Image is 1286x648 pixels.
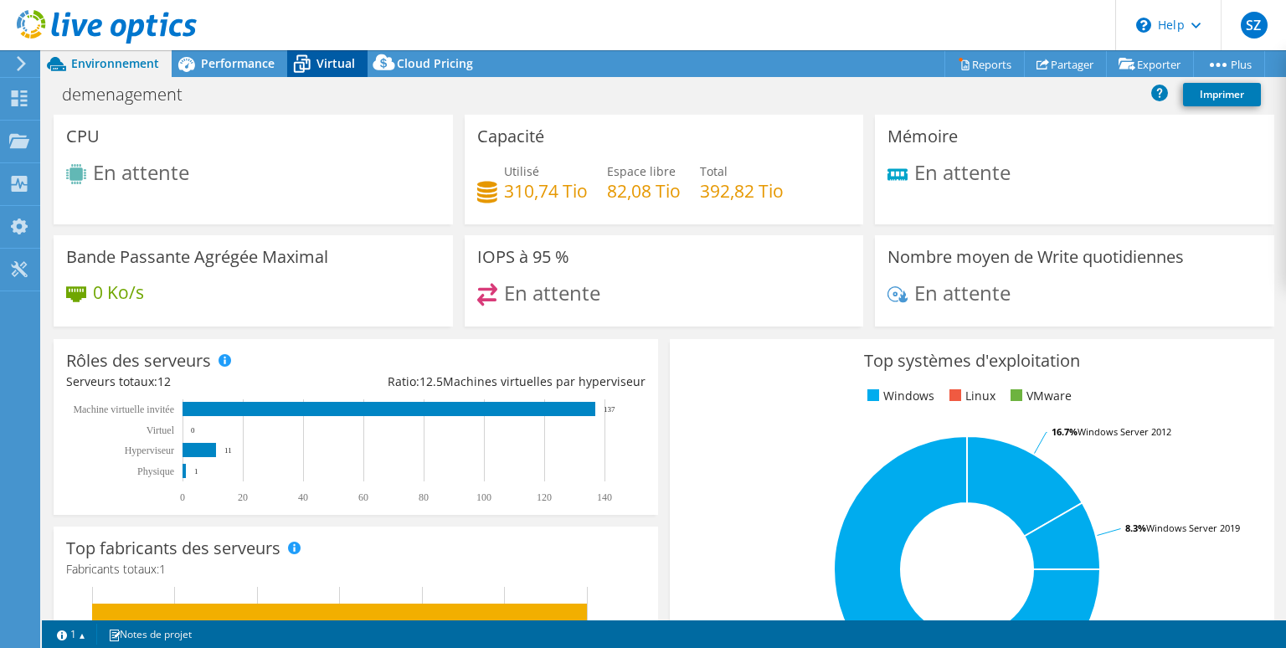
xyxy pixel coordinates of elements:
text: 40 [298,491,308,503]
li: VMware [1006,387,1072,405]
svg: \n [1136,18,1151,33]
span: 1 [159,561,166,577]
span: Espace libre [607,163,676,179]
span: En attente [504,279,600,306]
tspan: Windows Server 2012 [1078,425,1171,438]
h3: CPU [66,127,100,146]
text: Virtuel [147,424,175,436]
span: En attente [914,158,1011,186]
h1: demenagement [54,85,208,104]
h3: Nombre moyen de Write quotidiennes [887,248,1184,266]
tspan: Windows Server 2019 [1146,522,1240,534]
h4: 392,82 Tio [700,182,784,200]
tspan: Machine virtuelle invitée [73,404,174,415]
text: 137 [604,405,615,414]
text: Physique [137,465,174,477]
a: Notes de projet [96,624,203,645]
span: SZ [1241,12,1268,39]
a: Imprimer [1183,83,1261,106]
span: Virtual [316,55,355,71]
span: 12 [157,373,171,389]
h3: Rôles des serveurs [66,352,211,370]
div: Ratio: Machines virtuelles par hyperviseur [356,373,646,391]
text: 100 [476,491,491,503]
h3: Top fabricants des serveurs [66,539,280,558]
text: 20 [238,491,248,503]
text: Hyperviseur [125,445,174,456]
a: Partager [1024,51,1107,77]
li: Linux [945,387,995,405]
span: Environnement [71,55,159,71]
text: 1 [194,467,198,476]
a: Reports [944,51,1025,77]
h3: Capacité [477,127,544,146]
a: 1 [45,624,97,645]
text: 0 [180,491,185,503]
span: Cloud Pricing [397,55,473,71]
text: 11 [224,446,232,455]
text: 120 [537,491,552,503]
h3: Mémoire [887,127,958,146]
text: 60 [358,491,368,503]
h3: IOPS à 95 % [477,248,569,266]
a: Plus [1193,51,1265,77]
span: Total [700,163,728,179]
h3: Bande Passante Agrégée Maximal [66,248,328,266]
text: 80 [419,491,429,503]
h4: 0 Ko/s [93,283,144,301]
span: En attente [93,158,189,186]
a: Exporter [1106,51,1194,77]
span: Performance [201,55,275,71]
h4: 82,08 Tio [607,182,681,200]
text: 140 [597,491,612,503]
span: En attente [914,279,1011,306]
text: 0 [191,426,195,435]
div: Serveurs totaux: [66,373,356,391]
h4: Fabricants totaux: [66,560,646,579]
tspan: 16.7% [1052,425,1078,438]
li: Windows [863,387,934,405]
h4: 310,74 Tio [504,182,588,200]
tspan: 8.3% [1125,522,1146,534]
span: Utilisé [504,163,539,179]
span: 12.5 [419,373,443,389]
h3: Top systèmes d'exploitation [682,352,1262,370]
